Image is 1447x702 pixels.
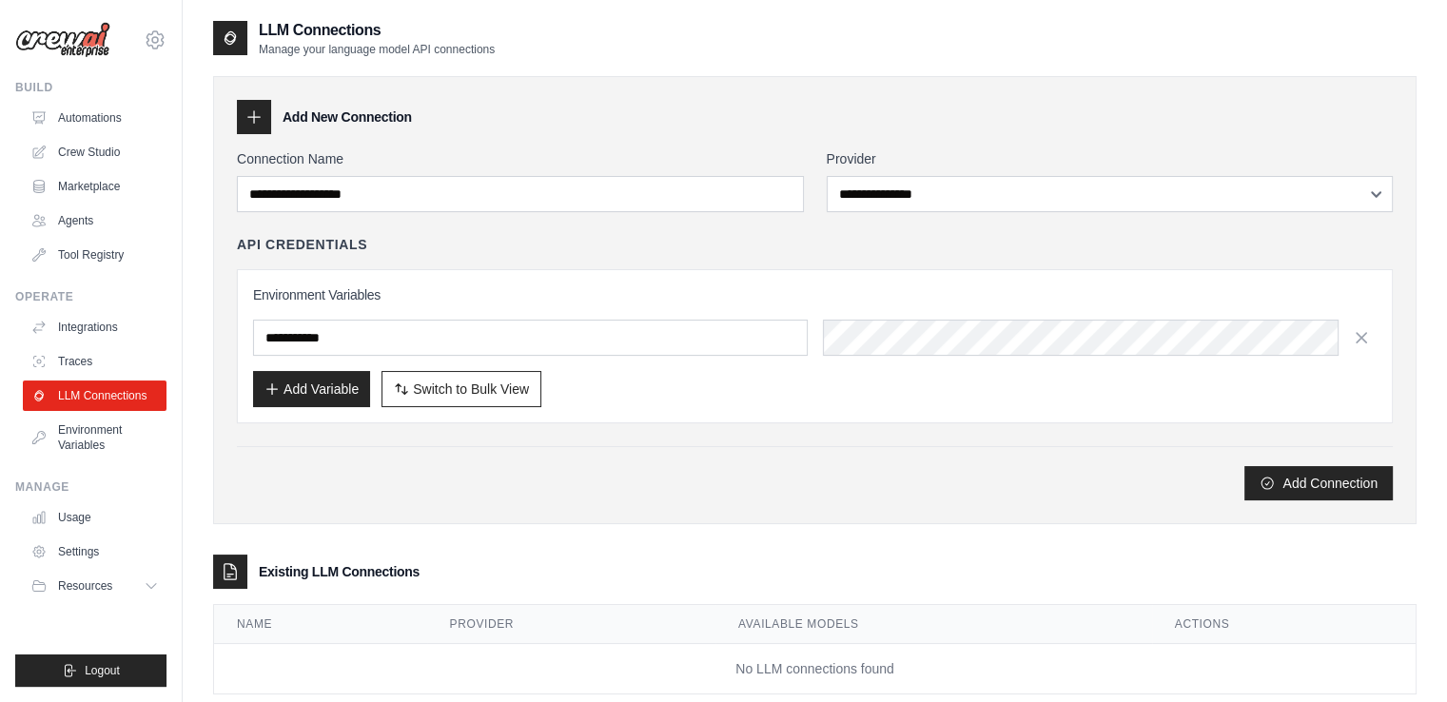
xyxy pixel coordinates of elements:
[15,22,110,58] img: Logo
[283,107,412,127] h3: Add New Connection
[23,240,166,270] a: Tool Registry
[15,289,166,304] div: Operate
[23,137,166,167] a: Crew Studio
[715,605,1152,644] th: Available Models
[23,346,166,377] a: Traces
[23,205,166,236] a: Agents
[259,42,495,57] p: Manage your language model API connections
[23,380,166,411] a: LLM Connections
[85,663,120,678] span: Logout
[259,19,495,42] h2: LLM Connections
[23,312,166,342] a: Integrations
[253,285,1377,304] h3: Environment Variables
[259,562,420,581] h3: Existing LLM Connections
[23,415,166,460] a: Environment Variables
[1152,605,1416,644] th: Actions
[15,80,166,95] div: Build
[413,380,529,399] span: Switch to Bulk View
[253,371,370,407] button: Add Variable
[214,644,1416,694] td: No LLM connections found
[381,371,541,407] button: Switch to Bulk View
[23,103,166,133] a: Automations
[23,536,166,567] a: Settings
[214,605,427,644] th: Name
[23,571,166,601] button: Resources
[23,502,166,533] a: Usage
[15,654,166,687] button: Logout
[427,605,715,644] th: Provider
[23,171,166,202] a: Marketplace
[15,479,166,495] div: Manage
[827,149,1394,168] label: Provider
[58,578,112,594] span: Resources
[237,235,367,254] h4: API Credentials
[1244,466,1393,500] button: Add Connection
[237,149,804,168] label: Connection Name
